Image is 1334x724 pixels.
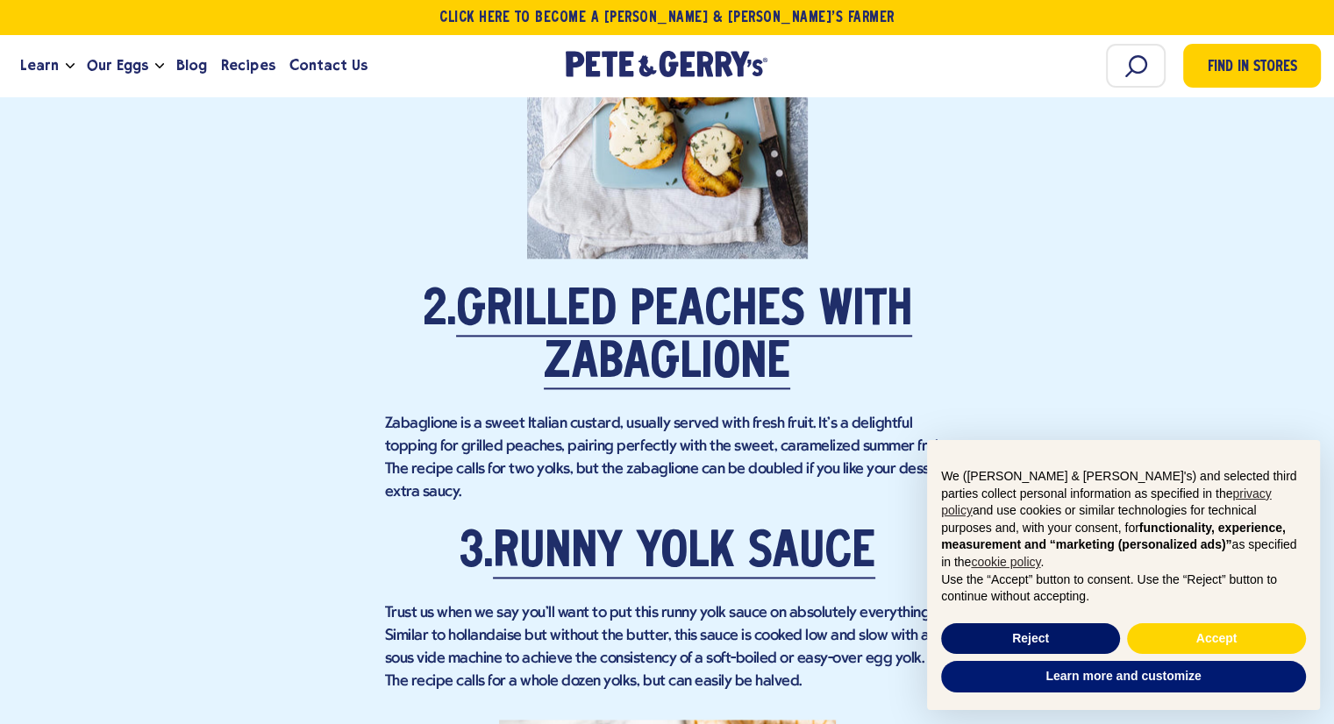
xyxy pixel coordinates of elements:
a: Contact Us [282,42,375,89]
button: Open the dropdown menu for Our Eggs [155,63,164,69]
a: Our Eggs [80,42,155,89]
button: Accept [1127,623,1306,655]
p: Trust us when we say you'll want to put this runny yolk sauce on absolutely everything. Similar t... [385,602,950,693]
a: cookie policy [971,555,1040,569]
span: Recipes [221,54,275,76]
span: Find in Stores [1208,56,1297,80]
p: Zabaglione is a sweet Italian custard, usually served with fresh fruit. It's a delightful topping... [385,413,950,504]
span: Learn [20,54,59,76]
p: We ([PERSON_NAME] & [PERSON_NAME]'s) and selected third parties collect personal information as s... [941,468,1306,571]
a: Learn [13,42,66,89]
a: Recipes [214,42,282,89]
span: Contact Us [289,54,367,76]
h2: 3. [385,527,950,579]
div: Notice [913,426,1334,724]
p: Use the “Accept” button to consent. Use the “Reject” button to continue without accepting. [941,571,1306,606]
button: Reject [941,623,1120,655]
span: Blog [176,54,207,76]
span: Our Eggs [87,54,148,76]
input: Search [1106,44,1166,88]
a: Find in Stores [1183,44,1321,88]
h2: 2. [385,285,950,390]
button: Learn more and customize [941,661,1306,692]
a: Runny Yolk Sauce [493,529,875,578]
a: Grilled Peaches with Zabaglione [456,287,912,389]
button: Open the dropdown menu for Learn [66,63,75,69]
a: Blog [169,42,214,89]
